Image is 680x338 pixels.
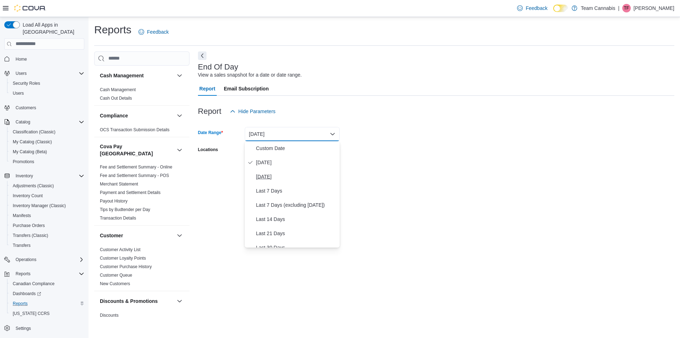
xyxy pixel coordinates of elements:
span: Inventory Count [13,193,43,199]
a: My Catalog (Beta) [10,148,50,156]
button: Cova Pay [GEOGRAPHIC_DATA] [100,143,174,157]
span: Canadian Compliance [13,281,55,287]
span: Classification (Classic) [13,129,56,135]
div: Tom Finnigan [622,4,631,12]
div: Cash Management [94,85,189,105]
p: [PERSON_NAME] [634,4,674,12]
button: Adjustments (Classic) [7,181,87,191]
a: Customer Queue [100,273,132,278]
button: Classification (Classic) [7,127,87,137]
span: Adjustments (Classic) [13,183,54,189]
img: Cova [14,5,46,12]
span: Inventory Manager (Classic) [13,203,66,209]
h3: Report [198,107,221,116]
span: Customers [16,105,36,111]
span: Hide Parameters [238,108,276,115]
p: | [618,4,619,12]
a: Security Roles [10,79,43,88]
span: Inventory Count [10,192,84,200]
a: Customer Purchase History [100,264,152,269]
label: Locations [198,147,218,153]
span: Operations [16,257,36,262]
span: Last 14 Days [256,215,337,223]
a: Customers [13,104,39,112]
a: Payment and Settlement Details [100,190,160,195]
span: Users [13,90,24,96]
span: Last 30 Days [256,243,337,252]
button: Operations [1,255,87,265]
span: Customers [13,103,84,112]
button: Next [198,51,206,60]
button: Inventory [13,172,36,180]
a: Customer Activity List [100,247,141,252]
span: Merchant Statement [100,181,138,187]
span: Transfers (Classic) [10,231,84,240]
button: Cova Pay [GEOGRAPHIC_DATA] [175,146,184,154]
a: Users [10,89,27,98]
span: [DATE] [256,172,337,181]
button: Users [7,88,87,98]
a: OCS Transaction Submission Details [100,127,170,132]
button: Inventory Count [7,191,87,201]
span: Users [16,71,27,76]
span: Inventory [16,173,33,179]
span: Classification (Classic) [10,128,84,136]
span: Settings [16,326,31,331]
button: Reports [7,299,87,309]
span: OCS Transaction Submission Details [100,127,170,133]
button: Promotions [7,157,87,167]
a: Payout History [100,199,127,204]
span: Reports [16,271,30,277]
button: Canadian Compliance [7,279,87,289]
button: Discounts & Promotions [100,298,174,305]
span: Customer Loyalty Points [100,255,146,261]
a: My Catalog (Classic) [10,138,55,146]
span: Purchase Orders [13,223,45,228]
span: Transfers [10,241,84,250]
span: Cash Management [100,87,136,93]
a: Fee and Settlement Summary - Online [100,165,172,170]
span: Security Roles [13,81,40,86]
button: Customer [100,232,174,239]
a: Customer Loyalty Points [100,256,146,261]
span: TF [624,4,629,12]
h3: Customer [100,232,123,239]
a: Promotions [10,157,37,166]
h3: End Of Day [198,63,238,71]
span: Cash Out Details [100,95,132,101]
a: Discounts [100,313,119,318]
span: Payout History [100,198,127,204]
span: Discounts [100,312,119,318]
button: Catalog [13,118,33,126]
button: [US_STATE] CCRS [7,309,87,318]
span: Reports [10,299,84,308]
button: Reports [13,270,33,278]
button: Cash Management [175,71,184,80]
div: View a sales snapshot for a date or date range. [198,71,302,79]
span: Transfers [13,243,30,248]
a: Home [13,55,30,63]
div: Cova Pay [GEOGRAPHIC_DATA] [94,163,189,225]
p: Team Cannabis [581,4,615,12]
a: Transfers (Classic) [10,231,51,240]
button: Transfers [7,240,87,250]
button: Inventory [1,171,87,181]
button: Purchase Orders [7,221,87,231]
button: Transfers (Classic) [7,231,87,240]
a: Inventory Manager (Classic) [10,201,69,210]
span: Catalog [13,118,84,126]
a: [US_STATE] CCRS [10,309,52,318]
span: Last 7 Days [256,187,337,195]
a: New Customers [100,281,130,286]
span: Inventory Manager (Classic) [10,201,84,210]
button: Cash Management [100,72,174,79]
span: Canadian Compliance [10,279,84,288]
a: Fee and Settlement Summary - POS [100,173,169,178]
a: Transaction Details [100,216,136,221]
span: Promotions [10,157,84,166]
span: Dashboards [10,289,84,298]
